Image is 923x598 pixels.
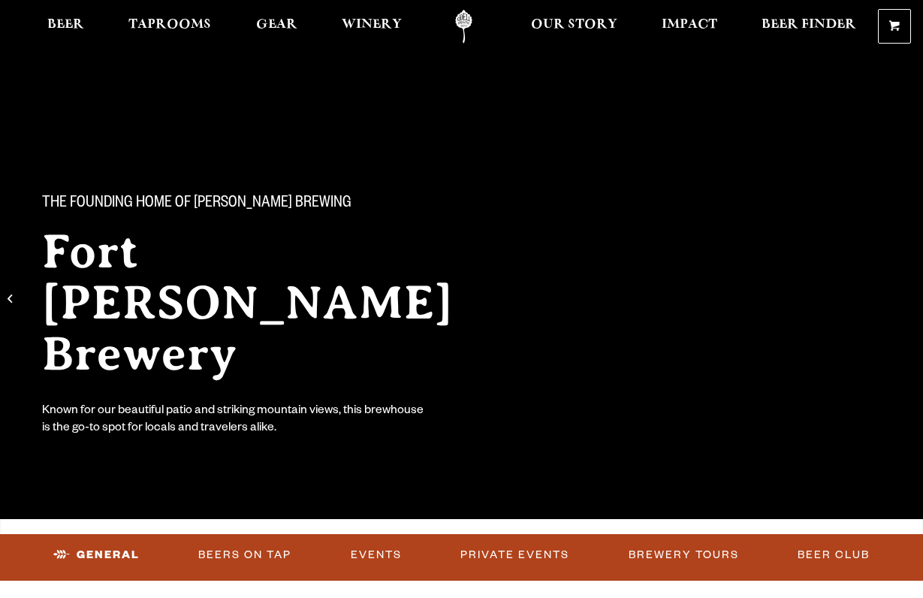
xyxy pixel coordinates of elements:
span: Beer Finder [762,19,856,31]
a: Gear [246,10,307,44]
a: Private Events [454,538,575,572]
a: Beers on Tap [192,538,297,572]
a: Brewery Tours [623,538,745,572]
a: Beer Finder [752,10,866,44]
a: Taprooms [119,10,221,44]
a: Odell Home [436,10,492,44]
span: The Founding Home of [PERSON_NAME] Brewing [42,195,351,214]
span: Winery [342,19,402,31]
span: Impact [662,19,717,31]
a: Winery [332,10,412,44]
div: Known for our beautiful patio and striking mountain views, this brewhouse is the go-to spot for l... [42,403,427,438]
span: Taprooms [128,19,211,31]
span: Our Story [531,19,617,31]
a: Beer [38,10,94,44]
a: Our Story [521,10,627,44]
span: Beer [47,19,84,31]
span: Gear [256,19,297,31]
a: General [47,538,146,572]
h2: Fort [PERSON_NAME] Brewery [42,226,511,379]
a: Beer Club [792,538,876,572]
a: Events [345,538,408,572]
a: Impact [652,10,727,44]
